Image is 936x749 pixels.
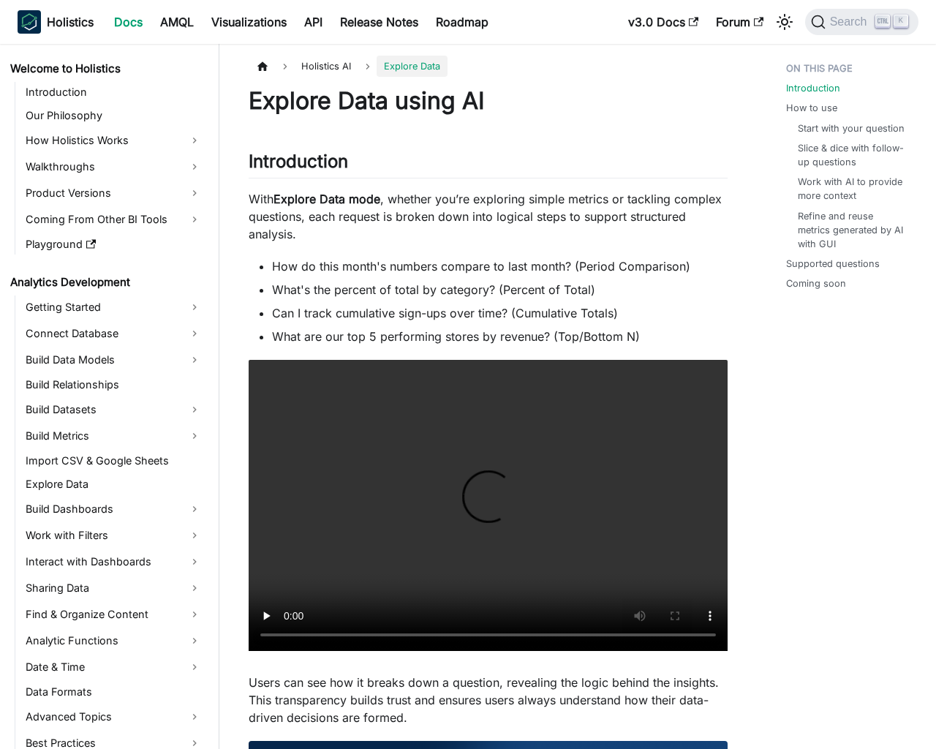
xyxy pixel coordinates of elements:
a: How Holistics Works [21,129,206,152]
a: Analytics Development [6,272,206,293]
a: Sharing Data [21,576,206,600]
a: Build Dashboards [21,497,206,521]
p: With , whether you’re exploring simple metrics or tackling complex questions, each request is bro... [249,190,728,243]
a: Find & Organize Content [21,603,206,626]
a: Build Data Models [21,348,206,372]
span: Search [826,15,876,29]
a: Build Metrics [21,424,206,448]
a: Introduction [21,82,206,102]
a: Roadmap [427,10,497,34]
img: Holistics [18,10,41,34]
a: HolisticsHolistics [18,10,94,34]
a: Home page [249,56,276,77]
h2: Introduction [249,151,728,178]
a: Build Relationships [21,374,206,395]
a: Refine and reuse metrics generated by AI with GUI [798,209,907,252]
a: Interact with Dashboards [21,550,206,573]
button: Switch between dark and light mode (currently light mode) [773,10,796,34]
a: Product Versions [21,181,206,205]
a: Date & Time [21,655,206,679]
h1: Explore Data using AI [249,86,728,116]
li: How do this month's numbers compare to last month? (Period Comparison) [272,257,728,275]
a: Explore Data [21,474,206,494]
a: Introduction [786,81,840,95]
a: Analytic Functions [21,629,206,652]
a: Slice & dice with follow-up questions [798,141,907,169]
video: Your browser does not support embedding video, but you can . [249,360,728,651]
a: Playground [21,234,206,255]
a: Walkthroughs [21,155,206,178]
li: What are our top 5 performing stores by revenue? (Top/Bottom N) [272,328,728,345]
a: Start with your question [798,121,905,135]
li: Can I track cumulative sign-ups over time? (Cumulative Totals) [272,304,728,322]
a: Data Formats [21,682,206,702]
a: v3.0 Docs [619,10,707,34]
a: Our Philosophy [21,105,206,126]
nav: Breadcrumbs [249,56,728,77]
a: Visualizations [203,10,295,34]
a: Work with AI to provide more context [798,175,907,203]
li: What's the percent of total by category? (Percent of Total) [272,281,728,298]
strong: Explore Data mode [273,192,380,206]
a: Build Datasets [21,398,206,421]
a: How to use [786,101,837,115]
a: Forum [707,10,772,34]
button: Search (Ctrl+K) [805,9,918,35]
p: Users can see how it breaks down a question, revealing the logic behind the insights. This transp... [249,674,728,726]
a: Work with Filters [21,524,206,547]
a: Connect Database [21,322,206,345]
span: Holistics AI [294,56,358,77]
a: Release Notes [331,10,427,34]
a: Advanced Topics [21,705,206,729]
a: Docs [105,10,151,34]
b: Holistics [47,13,94,31]
a: Welcome to Holistics [6,59,206,79]
a: Supported questions [786,257,880,271]
kbd: K [894,15,908,28]
a: Import CSV & Google Sheets [21,451,206,471]
span: Explore Data [377,56,448,77]
a: API [295,10,331,34]
a: Coming From Other BI Tools [21,208,206,231]
a: AMQL [151,10,203,34]
a: Getting Started [21,296,206,319]
a: Coming soon [786,276,846,290]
